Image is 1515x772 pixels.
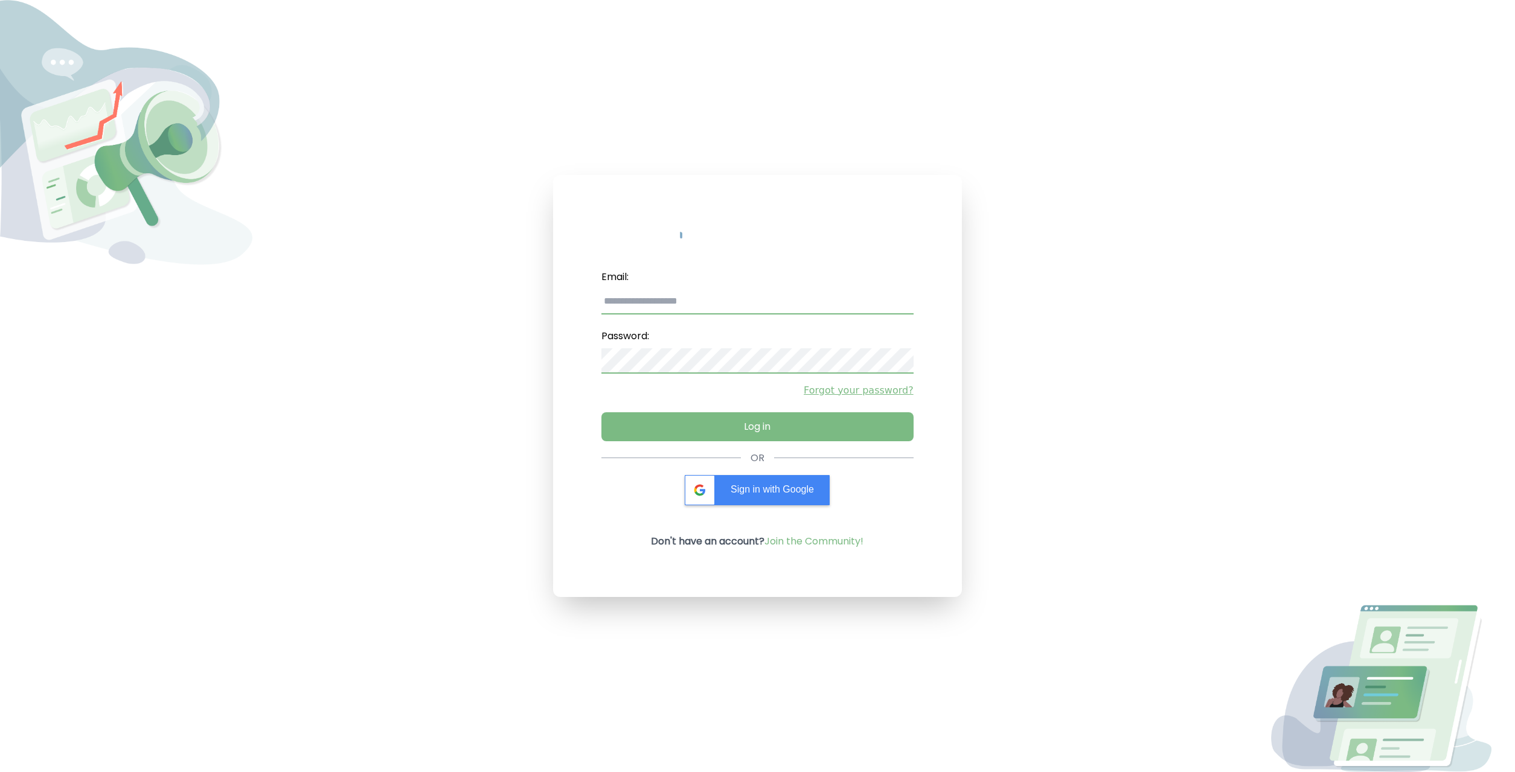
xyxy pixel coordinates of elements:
a: Forgot your password? [601,383,913,398]
span: Sign in with Google [731,484,814,494]
p: Don't have an account? [651,534,863,549]
label: Email: [601,265,913,289]
img: My Influency [680,223,834,245]
div: Sign in with Google [685,475,830,505]
label: Password: [601,324,913,348]
div: OR [751,451,764,465]
button: Log in [601,412,913,441]
img: Login Image2 [1263,605,1515,772]
a: Join the Community! [764,534,863,548]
